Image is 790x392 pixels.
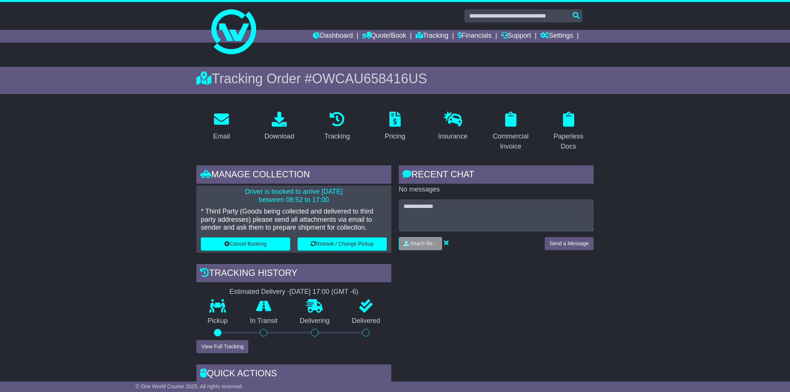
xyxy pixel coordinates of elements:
div: Paperless Docs [548,131,589,152]
a: Quote/Book [362,30,406,43]
span: © One World Courier 2025. All rights reserved. [136,383,243,389]
p: Delivered [341,317,392,325]
a: Email [208,109,235,144]
a: Tracking [320,109,355,144]
a: Pricing [380,109,410,144]
div: Download [264,131,294,141]
div: Quick Actions [196,364,391,385]
div: Manage collection [196,165,391,186]
p: Driver is booked to arrive [DATE] between 08:52 to 17:00 [201,188,387,204]
span: OWCAU658416US [312,71,427,86]
div: Pricing [385,131,405,141]
button: Cancel Booking [201,237,290,251]
div: Estimated Delivery - [196,288,391,296]
p: * Third Party (Goods being collected and delivered to third party addresses) please send all atta... [201,208,387,232]
div: [DATE] 17:00 (GMT -6) [289,288,358,296]
div: RECENT CHAT [399,165,594,186]
a: Commercial Invoice [485,109,536,154]
button: Rebook / Change Pickup [298,237,387,251]
a: Financials [458,30,492,43]
button: View Full Tracking [196,340,248,353]
p: In Transit [239,317,289,325]
a: Support [501,30,531,43]
a: Paperless Docs [543,109,594,154]
div: Insurance [438,131,467,141]
p: Delivering [289,317,341,325]
div: Tracking Order # [196,71,594,87]
div: Tracking [324,131,350,141]
button: Send a Message [545,237,594,250]
p: Pickup [196,317,239,325]
a: Tracking [416,30,448,43]
div: Commercial Invoice [490,131,531,152]
div: Email [213,131,230,141]
a: Insurance [433,109,472,144]
a: Settings [540,30,573,43]
a: Download [259,109,299,144]
div: Tracking history [196,264,391,284]
a: Dashboard [313,30,353,43]
p: No messages [399,186,594,194]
